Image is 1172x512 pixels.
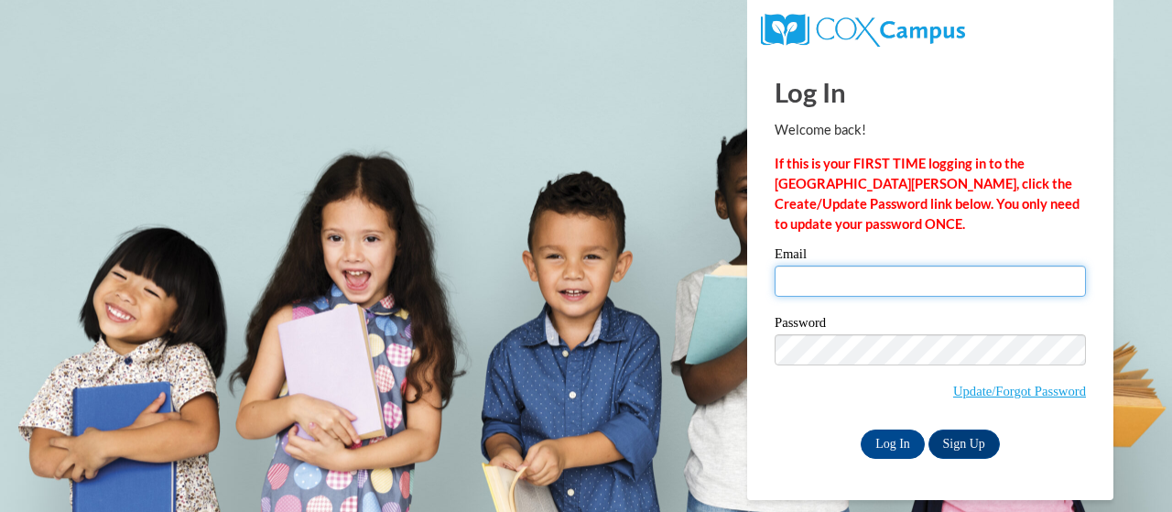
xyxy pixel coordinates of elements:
img: COX Campus [761,14,965,47]
a: Update/Forgot Password [953,384,1086,398]
a: Sign Up [928,430,1000,459]
label: Email [775,247,1086,266]
input: Log In [861,430,925,459]
strong: If this is your FIRST TIME logging in to the [GEOGRAPHIC_DATA][PERSON_NAME], click the Create/Upd... [775,156,1080,232]
h1: Log In [775,73,1086,111]
p: Welcome back! [775,120,1086,140]
a: COX Campus [761,21,965,37]
label: Password [775,316,1086,334]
